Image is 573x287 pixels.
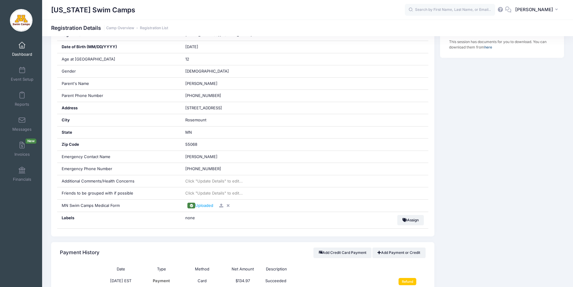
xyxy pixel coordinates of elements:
[185,117,206,122] span: Rosemount
[141,263,182,275] th: Type
[185,154,217,159] span: [PERSON_NAME]
[397,215,424,225] button: Assign
[263,263,385,275] th: Description
[405,4,495,16] input: Search by First Name, Last Name, or Email...
[185,166,221,171] span: [PHONE_NUMBER]
[57,114,181,126] div: City
[222,263,263,275] th: Net Amount
[8,39,36,60] a: Dashboard
[8,89,36,110] a: Reports
[14,152,30,157] span: Invoices
[11,77,33,82] span: Event Setup
[57,175,181,187] div: Additional Comments/Health Concerns
[12,127,32,132] span: Messages
[185,203,215,208] a: Uploaded
[511,3,564,17] button: [PERSON_NAME]
[399,278,416,285] input: Refund
[57,78,181,90] div: Parent's Name
[185,130,192,135] span: MN
[185,93,221,98] span: [PHONE_NUMBER]
[8,64,36,85] a: Event Setup
[10,9,32,32] img: Minnesota Swim Camps
[185,105,222,110] span: [STREET_ADDRESS]
[57,126,181,139] div: State
[57,139,181,151] div: Zip Code
[26,139,36,144] span: New
[57,187,181,199] div: Friends to be grouped with if possible
[140,26,168,30] a: Registration List
[8,164,36,185] a: Financials
[15,102,29,107] span: Reports
[12,52,32,57] span: Dashboard
[57,65,181,77] div: Gender
[13,177,31,182] span: Financials
[8,114,36,135] a: Messages
[106,26,134,30] a: Camp Overview
[185,142,197,147] span: 55068
[57,151,181,163] div: Emergency Contact Name
[51,25,168,31] h1: Registration Details
[51,3,135,17] h1: [US_STATE] Swim Camps
[185,179,243,183] span: Click "Update Details" to edit...
[185,57,189,61] span: 12
[185,44,198,49] span: [DATE]
[185,81,217,86] span: [PERSON_NAME]
[57,41,181,53] div: Date of Birth (MM/DD/YYYY)
[57,102,181,114] div: Address
[185,191,243,195] span: Click "Update Details" to edit...
[57,90,181,102] div: Parent Phone Number
[8,139,36,160] a: InvoicesNew
[57,163,181,175] div: Emergency Phone Number
[57,212,181,228] div: Labels
[57,200,181,212] div: MN Swim Camps Medical Form
[185,215,260,221] span: none
[484,45,492,49] a: here
[185,69,229,73] span: [DEMOGRAPHIC_DATA]
[182,263,222,275] th: Method
[313,248,371,258] button: Add Credit Card Payment
[515,6,553,13] span: [PERSON_NAME]
[57,53,181,65] div: Age at [GEOGRAPHIC_DATA]
[60,244,100,261] h4: Payment History
[100,263,141,275] th: Date
[449,39,555,50] div: This session has documents for you to download. You can download them from
[195,203,213,208] span: Uploaded
[372,248,426,258] a: Add Payment or Credit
